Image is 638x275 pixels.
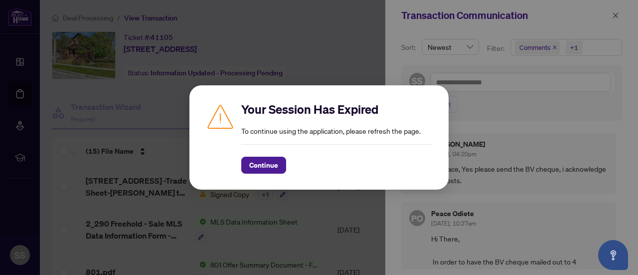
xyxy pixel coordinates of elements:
button: Continue [241,157,286,174]
span: Continue [249,157,278,173]
h2: Your Session Has Expired [241,101,433,117]
div: To continue using the application, please refresh the page. [241,101,433,174]
img: Caution icon [205,101,235,131]
button: Open asap [598,240,628,270]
